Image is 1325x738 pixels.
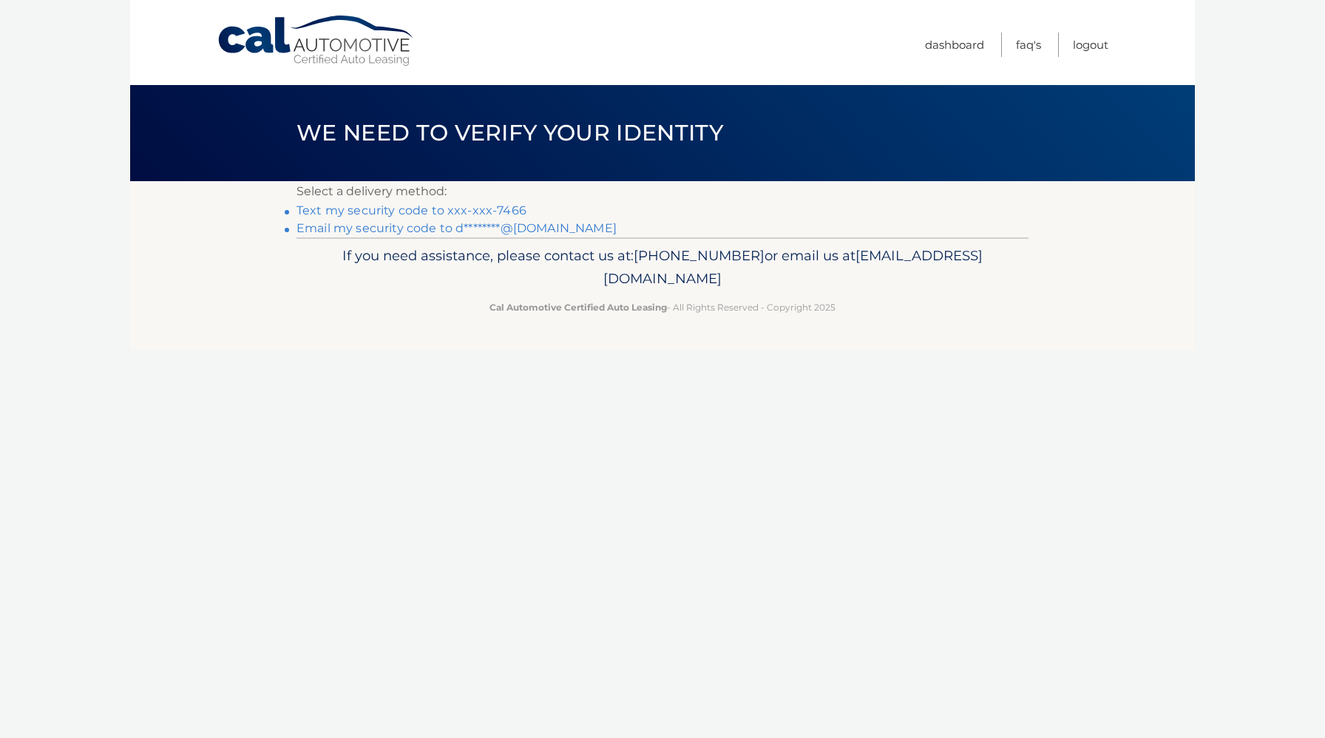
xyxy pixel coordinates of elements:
a: Cal Automotive [217,15,416,67]
a: Dashboard [925,33,984,57]
a: Logout [1073,33,1108,57]
p: If you need assistance, please contact us at: or email us at [306,244,1019,291]
p: Select a delivery method: [296,181,1029,202]
a: FAQ's [1016,33,1041,57]
a: Text my security code to xxx-xxx-7466 [296,203,526,217]
p: - All Rights Reserved - Copyright 2025 [306,299,1019,315]
span: [PHONE_NUMBER] [634,247,765,264]
strong: Cal Automotive Certified Auto Leasing [489,302,667,313]
span: We need to verify your identity [296,119,723,146]
a: Email my security code to d********@[DOMAIN_NAME] [296,221,617,235]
